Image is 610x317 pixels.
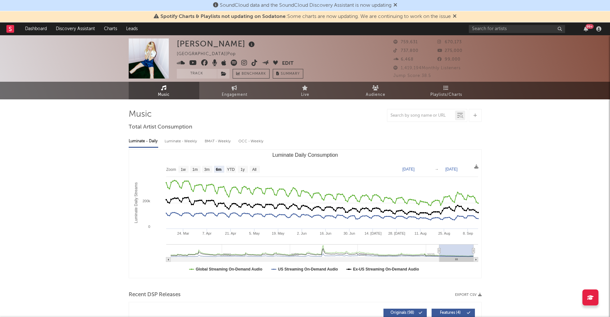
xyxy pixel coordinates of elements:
text: 28. [DATE] [388,231,405,235]
span: SoundCloud data and the SoundCloud Discovery Assistant is now updating [220,3,391,8]
text: → [435,167,439,171]
span: : Some charts are now updating. We are continuing to work on the issue [160,14,451,19]
div: BMAT - Weekly [205,136,232,147]
button: Edit [282,60,294,68]
text: 6m [216,167,221,172]
span: 275,000 [437,49,462,53]
div: Luminate - Daily [129,136,158,147]
input: Search by song name or URL [387,113,455,118]
text: 19. May [272,231,285,235]
a: Discovery Assistant [51,22,99,35]
span: Live [301,91,309,99]
text: 1w [181,167,186,172]
div: [PERSON_NAME] [177,38,256,49]
div: OCC - Weekly [238,136,264,147]
span: Originals ( 98 ) [388,311,417,315]
a: Dashboard [21,22,51,35]
text: 25. Aug [438,231,450,235]
text: 30. Jun [343,231,355,235]
div: 99 + [586,24,594,29]
span: Dismiss [453,14,457,19]
span: Spotify Charts & Playlists not updating on Sodatone [160,14,286,19]
a: Benchmark [233,69,270,79]
button: Summary [273,69,303,79]
a: Music [129,82,199,99]
button: Track [177,69,217,79]
a: Leads [122,22,142,35]
a: Engagement [199,82,270,99]
text: 8. Sep [463,231,473,235]
text: 3m [204,167,210,172]
text: 5. May [249,231,260,235]
text: 2. Jun [297,231,306,235]
span: Engagement [222,91,247,99]
text: 1y [240,167,245,172]
text: 0 [148,225,150,229]
text: US Streaming On-Demand Audio [278,267,338,271]
span: Features ( 4 ) [436,311,465,315]
button: Originals(98) [383,309,427,317]
text: 200k [142,199,150,203]
button: Export CSV [455,293,482,297]
span: Audience [366,91,385,99]
span: 759,631 [393,40,418,44]
button: 99+ [584,26,588,31]
a: Playlists/Charts [411,82,482,99]
input: Search for artists [469,25,565,33]
div: Luminate - Weekly [165,136,198,147]
span: 6,468 [393,57,414,62]
text: Ex-US Streaming On-Demand Audio [353,267,419,271]
span: Playlists/Charts [430,91,462,99]
text: 1m [192,167,198,172]
span: 99,000 [437,57,460,62]
a: Charts [99,22,122,35]
text: 16. Jun [320,231,331,235]
a: Live [270,82,340,99]
text: All [252,167,256,172]
span: Dismiss [393,3,397,8]
text: [DATE] [445,167,458,171]
text: [DATE] [402,167,415,171]
span: 670,173 [437,40,462,44]
text: 24. Mar [177,231,189,235]
svg: Luminate Daily Consumption [129,150,481,278]
span: Total Artist Consumption [129,123,192,131]
text: Luminate Daily Streams [134,182,138,223]
span: 1,419,194 Monthly Listeners [393,66,461,70]
text: Global Streaming On-Demand Audio [196,267,262,271]
text: Luminate Daily Consumption [272,152,338,158]
span: Benchmark [242,70,266,78]
span: Music [158,91,170,99]
button: Features(4) [432,309,475,317]
span: 737,800 [393,49,418,53]
text: 14. [DATE] [364,231,381,235]
a: Audience [340,82,411,99]
span: Summary [281,72,300,76]
text: 21. Apr [225,231,236,235]
span: Recent DSP Releases [129,291,181,299]
text: Zoom [166,167,176,172]
text: 11. Aug [414,231,426,235]
text: YTD [227,167,235,172]
span: Jump Score: 38.5 [393,74,431,78]
text: 7. Apr [202,231,211,235]
div: [GEOGRAPHIC_DATA] | Pop [177,50,243,58]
